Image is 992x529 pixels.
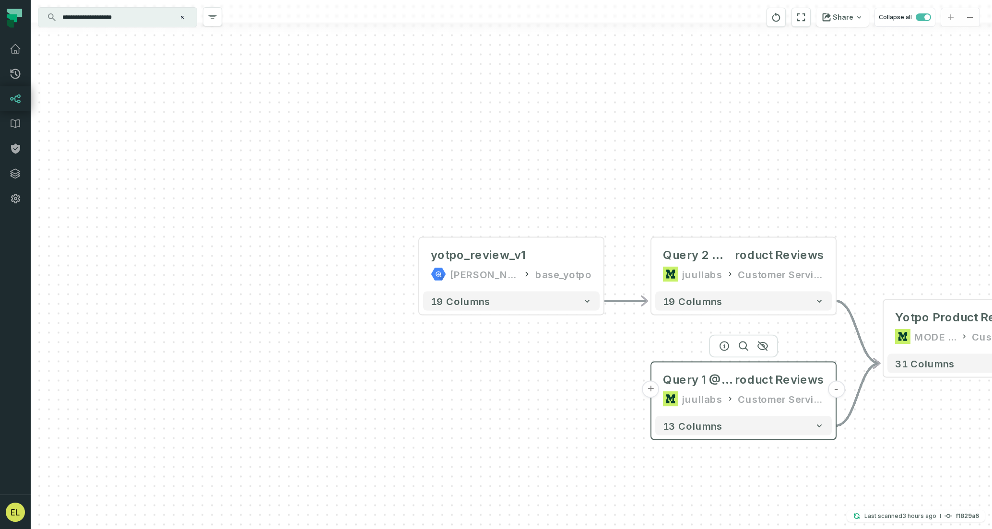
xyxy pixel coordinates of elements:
[847,510,985,522] button: Last scanned[DATE] 7:17:39 AMf1829a6
[874,8,935,27] button: Collapse all
[895,358,955,369] span: 31 columns
[735,372,824,388] span: roduct Reviews
[682,391,722,407] div: juullabs
[914,329,957,344] div: MODE ANALYTICS
[450,267,518,282] div: juul-warehouse
[177,12,187,22] button: Clear search query
[663,372,735,388] span: Query 1 @ Yotpo P
[663,247,735,263] span: Query 2 @ Yotpo P
[956,513,979,519] h4: f1829a6
[902,512,936,519] relative-time: Oct 9, 2025, 7:17 AM EDT
[535,267,592,282] div: base_yotpo
[682,267,722,282] div: juullabs
[431,247,526,263] div: yotpo_review_v1
[816,8,869,27] button: Share
[738,267,824,282] div: Customer Service Ops
[663,372,824,388] div: Query 1 @ Yotpo Product Reviews
[960,8,980,27] button: zoom out
[663,247,824,263] div: Query 2 @ Yotpo Product Reviews
[827,381,845,398] button: -
[6,503,25,522] img: avatar of Eddie Lam
[738,391,824,407] div: Customer Service Ops
[864,511,936,521] p: Last scanned
[836,301,880,364] g: Edge from 3ffa3fd5da9e45a755971e465d333d79 to b8f97908fe1629a6caad1784ec8aa878
[663,420,722,432] span: 13 columns
[836,364,880,426] g: Edge from 143a725aed6cd5570d952527c9feaff0 to b8f97908fe1629a6caad1784ec8aa878
[663,295,722,307] span: 19 columns
[642,381,660,398] button: +
[431,295,490,307] span: 19 columns
[735,247,824,263] span: roduct Reviews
